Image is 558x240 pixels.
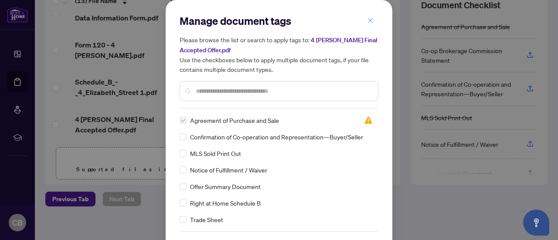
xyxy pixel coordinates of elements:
span: close [367,17,374,24]
span: Offer Summary Document [190,182,261,191]
span: Trade Sheet [190,215,223,224]
span: Right at Home Schedule B [190,198,261,208]
img: status [364,116,373,125]
button: Open asap [523,210,549,236]
h2: Manage document tags [180,14,378,28]
span: Confirmation of Co-operation and Representation—Buyer/Seller [190,132,363,142]
span: Notice of Fulfillment / Waiver [190,165,267,175]
span: Agreement of Purchase and Sale [190,115,279,125]
span: MLS Sold Print Out [190,149,241,158]
span: Needs Work [364,116,373,125]
h5: Please browse the list or search to apply tags to: Use the checkboxes below to apply multiple doc... [180,35,378,74]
